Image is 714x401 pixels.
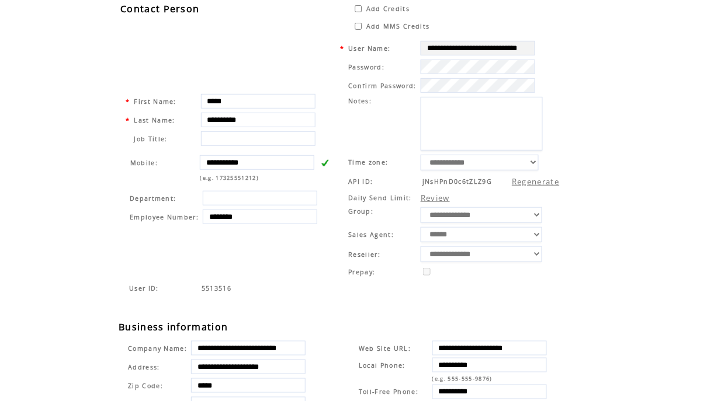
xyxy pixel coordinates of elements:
img: v.gif [321,159,329,167]
span: Indicates the agent code for sign up page with sales agent or reseller tracking code [202,284,231,292]
span: Toll-Free Phone: [359,388,418,396]
span: User Name: [348,44,390,53]
span: Local Phone: [359,361,405,369]
span: Reseller: [348,250,380,259]
span: Mobile: [130,159,158,167]
span: Sales Agent: [348,231,394,239]
span: API ID: [348,177,373,186]
span: Address: [128,363,160,371]
span: First Name: [134,97,176,106]
span: Contact Person [120,2,200,15]
span: Time zone: [348,158,388,166]
span: Employee Number: [130,213,199,221]
span: Daily Send Limit: [348,194,412,202]
span: Last Name: [134,116,175,124]
span: Business information [119,320,228,333]
span: (e.g. 17325551212) [200,174,259,182]
span: Indicates the agent code for sign up page with sales agent or reseller tracking code [129,284,159,292]
span: Web Site URL: [359,344,411,353]
span: (e.g. 555-555-9876) [432,375,493,382]
span: Job Title: [134,135,167,143]
span: Notes: [348,97,372,105]
a: Regenerate [512,176,559,187]
a: Review [421,193,450,203]
span: Group: [348,207,373,215]
span: Department: [130,194,176,203]
span: Password: [348,63,384,71]
span: Confirm Password: [348,82,417,90]
span: Add Credits [366,5,410,13]
span: jNsHPnD0c6tZLZ9G [422,177,492,186]
span: Prepay: [348,268,375,276]
span: Zip Code: [128,382,163,390]
span: Add MMS Credits [366,22,430,30]
span: Company Name: [128,344,187,353]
